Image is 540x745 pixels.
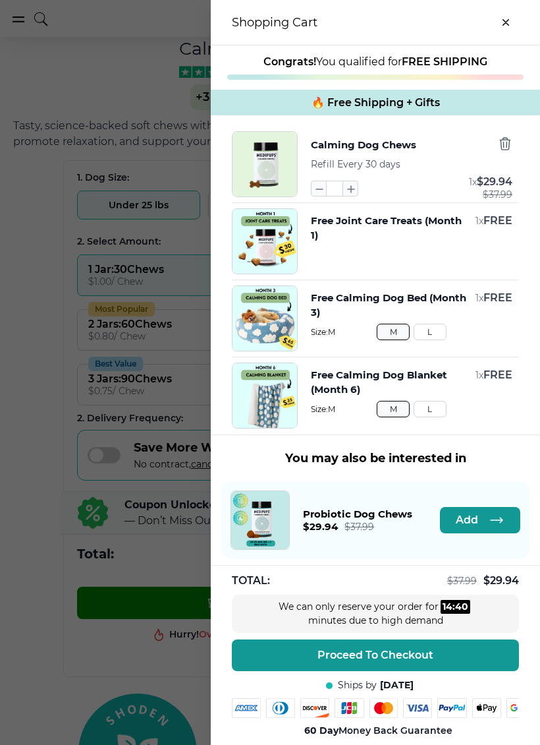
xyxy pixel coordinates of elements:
span: Probiotic Dog Chews [303,508,412,520]
span: 1 x [475,215,483,227]
span: Money Back Guarantee [304,725,452,737]
button: Free Calming Dog Bed (Month 3) [311,291,469,320]
div: : [441,600,470,614]
button: Calming Dog Chews [311,136,416,154]
span: TOTAL: [232,574,270,588]
strong: Congrats! [263,55,316,68]
img: Free Joint Care Treats (Month 1) [232,209,297,274]
h3: You may also be interested in [221,451,529,465]
img: visa [403,698,432,718]
img: Probiotic Dog Chews [231,491,289,549]
span: Size: M [311,327,512,337]
div: 40 [455,600,468,614]
span: Add [456,514,478,527]
img: Free Calming Dog Blanket (Month 6) [232,363,297,428]
span: Ships by [338,679,377,692]
span: You qualified for [263,55,487,68]
span: FREE [483,291,512,304]
h3: Shopping Cart [232,15,317,30]
span: 1 x [469,176,477,188]
span: $ 37.99 [344,521,374,533]
span: [DATE] [380,679,414,692]
span: $ 29.94 [303,520,338,533]
strong: FREE SHIPPING [402,55,487,68]
img: amex [232,698,261,718]
img: discover [300,698,329,718]
span: Refill Every 30 days [311,158,400,170]
span: Size: M [311,404,512,414]
div: We can only reserve your order for minutes due to high demand [277,600,474,628]
span: FREE [483,214,512,227]
img: Free Calming Dog Bed (Month 3) [232,286,297,351]
span: 1 x [475,292,483,304]
img: jcb [335,698,364,718]
span: 🔥 Free Shipping + Gifts [311,96,440,109]
span: 1 x [475,369,483,381]
button: Free Joint Care Treats (Month 1) [311,214,469,243]
img: mastercard [369,698,398,718]
button: Proceed To Checkout [232,640,519,671]
button: L [414,324,446,340]
span: Proceed To Checkout [317,649,433,662]
span: $ 37.99 [483,189,512,200]
img: apple [472,698,501,718]
img: google [506,698,536,718]
img: Calming Dog Chews [232,132,297,196]
span: $ 29.94 [483,574,519,587]
div: 14 [443,600,452,614]
button: Free Calming Dog Blanket (Month 6) [311,368,469,397]
img: paypal [437,698,467,718]
button: close-cart [493,9,519,36]
button: M [377,324,410,340]
a: Probiotic Dog Chews [230,491,290,550]
button: L [414,401,446,417]
button: Add [440,507,520,533]
strong: 60 Day [304,725,338,736]
a: Probiotic Dog Chews$29.94$37.99 [303,508,412,533]
span: $ 29.94 [477,175,512,188]
button: M [377,401,410,417]
span: FREE [483,369,512,381]
img: diners-club [266,698,295,718]
span: $ 37.99 [447,575,477,587]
